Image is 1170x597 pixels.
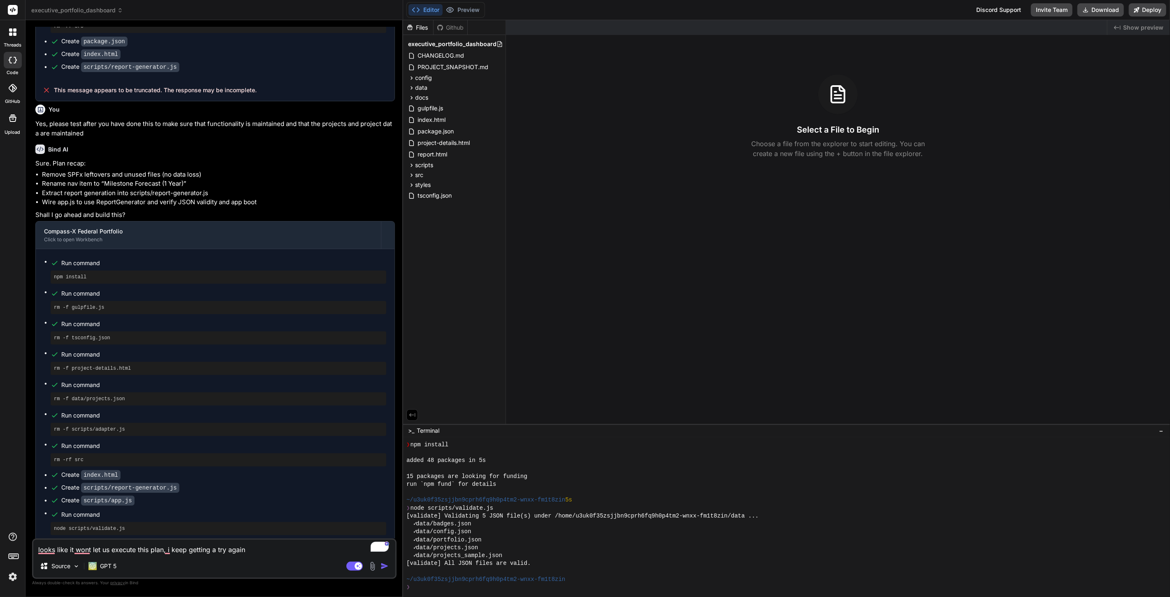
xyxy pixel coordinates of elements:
code: scripts/app.js [81,496,135,506]
span: src [415,171,423,179]
span: ✓ [413,552,416,560]
img: GPT 5 [88,562,97,570]
code: scripts/report-generator.js [81,62,179,72]
p: GPT 5 [100,562,116,570]
pre: rm -f gulpfile.js [54,304,383,311]
div: Create [61,37,128,46]
pre: rm -f project-details.html [54,365,383,372]
span: Run command [61,289,386,298]
code: index.html [81,49,121,59]
li: Wire app.js to use ReportGenerator and verify JSON validity and app boot [42,198,395,207]
span: PROJECT_SNAPSHOT.md [417,62,489,72]
span: tsconfig.json [417,191,453,201]
label: code [7,69,19,76]
span: data/portfolio.json [416,536,482,544]
div: Create [61,496,135,505]
img: Pick Models [73,563,80,570]
span: Terminal [417,427,439,435]
span: [validate] Validating 5 JSON file(s) under /home/u3uk0f35zsjjbn9cprh6fq9h0p4tm2-wnxx-fm1t8zin/dat... [406,512,759,520]
pre: node scripts/validate.js [54,525,383,532]
span: Show preview [1123,23,1163,32]
span: ✓ [413,520,416,528]
span: Run command [61,442,386,450]
p: Sure. Plan recap: [35,159,395,168]
div: Github [434,23,467,32]
div: Create [61,471,121,479]
span: data [415,84,427,92]
button: Compass-X Federal PortfolioClick to open Workbench [36,222,381,249]
span: ✓ [413,528,416,536]
pre: rm -f scripts/adapter.js [54,426,383,433]
span: ✓ [413,536,416,544]
p: Source [51,562,70,570]
pre: rm -f tsconfig.json [54,335,383,341]
button: Deploy [1129,3,1166,16]
span: ❯ [406,441,411,449]
div: Create [61,483,179,492]
span: npm install [411,441,448,449]
span: privacy [110,580,125,585]
span: added 48 packages in 5s [406,457,486,464]
span: CHANGELOG.md [417,51,465,61]
span: index.html [417,115,446,125]
span: − [1159,427,1163,435]
label: GitHub [5,98,20,105]
span: styles [415,181,431,189]
button: Editor [409,4,443,16]
pre: rm -f data/projects.json [54,396,383,402]
li: Extract report generation into scripts/report-generator.js [42,189,395,198]
span: executive_portfolio_dashboard [31,6,123,14]
img: icon [381,562,389,570]
button: Download [1077,3,1124,16]
textarea: To enrich screen reader interactions, please activate Accessibility in Grammarly extension settings [33,540,395,555]
div: Create [61,50,121,58]
span: project-details.html [417,138,471,148]
div: Create [61,63,179,71]
span: executive_portfolio_dashboard [408,40,497,48]
span: ❯ [406,504,411,512]
h6: You [49,105,60,114]
p: Choose a file from the explorer to start editing. You can create a new file using the + button in... [746,139,930,159]
span: Run command [61,259,386,267]
button: Preview [443,4,483,16]
p: Shall I go ahead and build this? [35,210,395,220]
span: Run command [61,411,386,420]
button: − [1157,424,1165,437]
span: ✓ [413,544,416,552]
span: run `npm fund` for details [406,480,496,488]
span: Run command [61,350,386,359]
div: Compass-X Federal Portfolio [44,227,373,236]
span: ~/u3uk0f35zsjjbn9cprh6fq9h0p4tm2-wnxx-fm1t8zin [406,496,565,504]
div: Click to open Workbench [44,236,373,243]
span: ~/u3uk0f35zsjjbn9cprh6fq9h0p4tm2-wnxx-fm1t8zin [406,576,565,583]
pre: rm -rf src [54,457,383,463]
p: Always double-check its answers. Your in Bind [32,579,397,587]
span: [validate] All JSON files are valid. [406,560,531,567]
li: Rename nav item to “Milestone Forecast (1 Year)” [42,179,395,189]
label: Upload [5,129,21,136]
span: data/projects_sample.json [416,552,502,560]
span: node scripts/validate.js [411,504,493,512]
span: report.html [417,149,448,159]
button: Invite Team [1031,3,1072,16]
span: 15 packages are looking for funding [406,473,527,480]
code: package.json [81,37,128,47]
span: Run command [61,511,386,519]
span: Run command [61,320,386,328]
span: 5s [565,496,572,504]
span: This message appears to be truncated. The response may be incomplete. [54,86,257,94]
h6: Bind AI [48,145,68,154]
div: Discord Support [971,3,1026,16]
code: scripts/report-generator.js [81,483,179,493]
span: >_ [408,427,414,435]
span: ❯ [406,583,411,591]
img: attachment [368,562,377,571]
img: settings [6,570,20,584]
span: config [415,74,432,82]
li: Remove SPFx leftovers and unused files (no data loss) [42,170,395,180]
p: Yes, please test after you have done this to make sure that functionality is maintained and that ... [35,119,395,138]
label: threads [4,42,21,49]
span: gulpfile.js [417,103,444,113]
span: docs [415,93,428,102]
span: data/projects.json [416,544,478,552]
